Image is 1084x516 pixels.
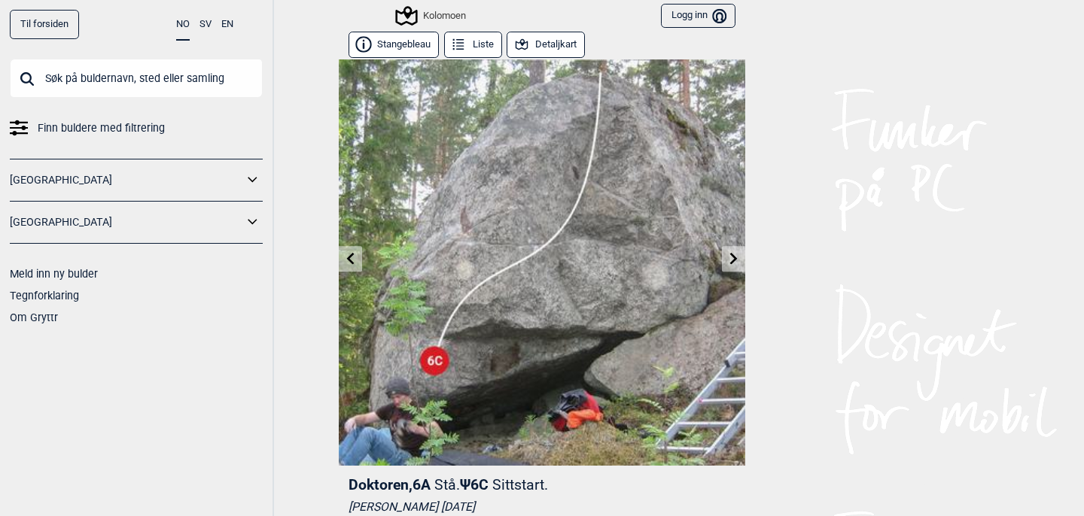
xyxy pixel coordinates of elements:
a: Til forsiden [10,10,79,39]
span: Finn buldere med filtrering [38,117,165,139]
img: Doktoren 211211 [339,59,745,466]
div: [PERSON_NAME] [DATE] [349,499,735,514]
button: NO [176,10,190,41]
span: Doktoren , 6A [349,476,431,493]
div: Kolomoen [397,7,466,25]
button: Logg inn [661,4,735,29]
a: [GEOGRAPHIC_DATA] [10,211,243,233]
button: Liste [444,32,502,58]
a: Meld inn ny bulder [10,268,98,280]
a: Finn buldere med filtrering [10,117,263,139]
button: SV [199,10,212,39]
span: Ψ 6C [460,476,548,493]
p: Stå. [434,476,460,493]
button: EN [221,10,233,39]
button: Detaljkart [507,32,585,58]
p: Sittstart. [492,476,548,493]
button: Stangebleau [349,32,439,58]
a: Tegnforklaring [10,290,79,302]
a: Om Gryttr [10,311,58,323]
a: [GEOGRAPHIC_DATA] [10,169,243,191]
input: Søk på buldernavn, sted eller samling [10,59,263,98]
